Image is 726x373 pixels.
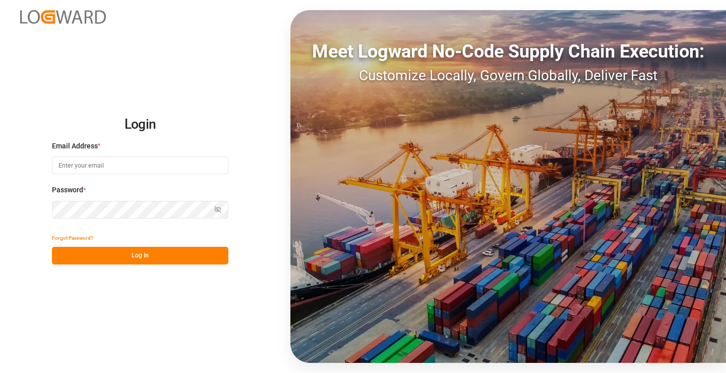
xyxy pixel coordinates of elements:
span: Email Address [52,141,98,151]
span: Password [52,185,83,195]
button: Log In [52,247,228,264]
img: Logward_new_orange.png [20,10,106,24]
div: Customize Locally, Govern Globally, Deliver Fast [290,65,726,86]
div: Meet Logward No-Code Supply Chain Execution: [290,38,726,65]
h2: Login [52,109,228,141]
input: Enter your email [52,156,228,174]
button: Forgot Password? [52,229,93,247]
